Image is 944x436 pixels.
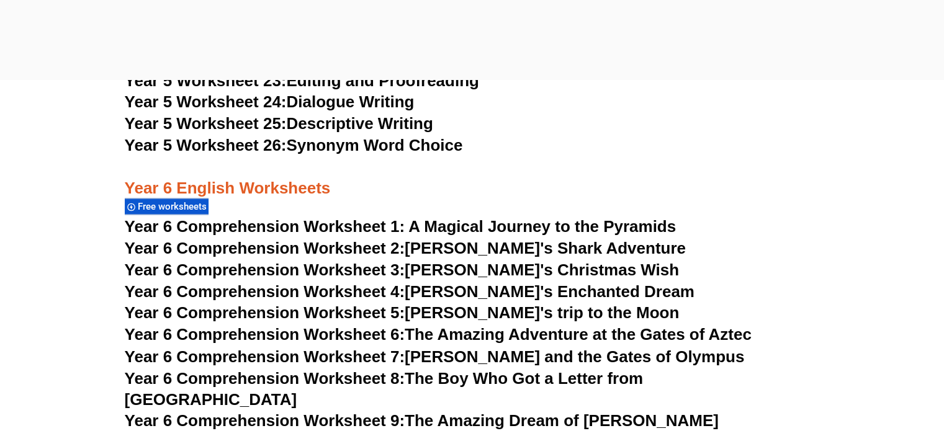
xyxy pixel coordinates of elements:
a: Year 5 Worksheet 25:Descriptive Writing [125,114,433,133]
span: Year 6 Comprehension Worksheet 4: [125,282,405,301]
span: Year 5 Worksheet 26: [125,136,287,154]
a: Year 6 Comprehension Worksheet 5:[PERSON_NAME]'s trip to the Moon [125,303,680,322]
span: Year 6 Comprehension Worksheet 7: [125,347,405,365]
a: Year 6 Comprehension Worksheet 7:[PERSON_NAME] and the Gates of Olympus [125,347,745,365]
span: Year 6 Comprehension Worksheet 6: [125,325,405,344]
a: Year 6 Comprehension Worksheet 1: A Magical Journey to the Pyramids [125,217,677,236]
span: Year 6 Comprehension Worksheet 3: [125,260,405,279]
a: Year 6 Comprehension Worksheet 8:The Boy Who Got a Letter from [GEOGRAPHIC_DATA] [125,368,644,408]
span: Year 5 Worksheet 25: [125,114,287,133]
div: Free worksheets [125,198,209,215]
a: Year 5 Worksheet 26:Synonym Word Choice [125,136,463,154]
span: Year 6 Comprehension Worksheet 2: [125,239,405,257]
a: Year 6 Comprehension Worksheet 6:The Amazing Adventure at the Gates of Aztec [125,325,752,344]
span: Year 6 Comprehension Worksheet 5: [125,303,405,322]
span: Free worksheets [138,201,210,212]
a: Year 5 Worksheet 24:Dialogue Writing [125,92,415,111]
a: Year 6 Comprehension Worksheet 4:[PERSON_NAME]'s Enchanted Dream [125,282,695,301]
span: Year 6 Comprehension Worksheet 9: [125,411,405,429]
span: Year 5 Worksheet 24: [125,92,287,111]
span: Year 6 Comprehension Worksheet 8: [125,368,405,387]
h3: Year 6 English Worksheets [125,157,820,199]
a: Year 6 Comprehension Worksheet 2:[PERSON_NAME]'s Shark Adventure [125,239,686,257]
a: Year 6 Comprehension Worksheet 3:[PERSON_NAME]'s Christmas Wish [125,260,680,279]
a: Year 6 Comprehension Worksheet 9:The Amazing Dream of [PERSON_NAME] [125,411,719,429]
a: Year 5 Worksheet 23:Editing and Proofreading [125,71,479,90]
span: Year 5 Worksheet 23: [125,71,287,90]
iframe: Chat Widget [737,296,944,436]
